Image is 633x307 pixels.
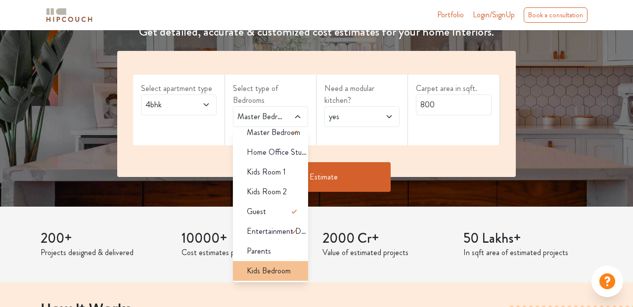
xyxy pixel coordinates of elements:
p: In sqft area of estimated projects [463,247,592,259]
span: yes [327,111,377,123]
span: Kids Room 2 [247,186,287,198]
a: Portfolio [437,9,464,21]
span: logo-horizontal.svg [45,4,94,26]
h3: 10000+ [181,230,311,247]
span: Login/SignUp [473,9,515,20]
h4: Get detailed, accurate & customized cost estimates for your home Interiors. [111,25,521,39]
span: 4bhk [143,99,193,111]
p: Value of estimated projects [322,247,452,259]
button: Get Estimate [242,162,391,192]
span: Kids Bedroom [247,265,291,277]
div: Book a consultation [524,7,588,23]
input: Enter area sqft [416,94,491,115]
span: Guest [247,206,266,218]
label: Carpet area in sqft. [416,83,491,94]
span: Master Bedroom [247,127,300,138]
span: Parents [247,245,271,257]
span: Master Bedroom,Guest,Entertainment Den [235,111,285,123]
label: Select type of Bedrooms [233,83,308,106]
p: Cost estimates provided [181,247,311,259]
h3: 200+ [41,230,170,247]
span: Home Office Study [247,146,308,158]
label: Need a modular kitchen? [324,83,400,106]
label: Select apartment type [141,83,216,94]
span: Entertainment Den [247,225,308,237]
img: logo-horizontal.svg [45,6,94,24]
h3: 50 Lakhs+ [463,230,592,247]
h3: 2000 Cr+ [322,230,452,247]
div: select 1 more room(s) [233,127,308,137]
span: Kids Room 1 [247,166,286,178]
p: Projects designed & delivered [41,247,170,259]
